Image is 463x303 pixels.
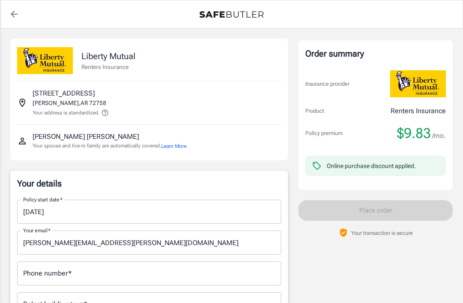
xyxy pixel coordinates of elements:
input: Choose date, selected date is Sep 8, 2025 [17,200,275,224]
svg: Insured address [17,98,27,108]
span: /mo. [432,130,446,142]
p: Insurance provider [305,80,349,88]
p: [PERSON_NAME] , AR 72758 [33,99,106,107]
p: Renters Insurance [391,106,446,116]
p: Policy premium [305,129,343,138]
p: Renters Insurance [81,63,135,71]
button: Learn More [161,142,186,150]
div: Order summary [305,47,446,60]
span: $9.83 [397,125,431,142]
input: Enter email [17,231,281,255]
p: Your transaction is secure [351,229,413,237]
label: Policy start date [23,196,63,203]
svg: Insured person [17,136,27,146]
a: back to quotes [6,6,23,23]
p: Liberty Mutual [81,50,135,63]
p: Product [305,107,324,115]
p: Your spouse and live-in family are automatically covered. [33,142,186,150]
div: Online purchase discount applied. [327,162,416,170]
label: Your email [23,227,51,234]
img: Liberty Mutual [390,70,446,97]
p: [STREET_ADDRESS] [33,88,95,99]
p: [PERSON_NAME] [PERSON_NAME] [33,132,139,142]
img: Back to quotes [199,11,264,18]
p: Your address is standardized. [33,109,99,117]
img: Liberty Mutual [17,47,73,74]
input: Enter number [17,261,281,285]
p: Your details [17,177,281,189]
